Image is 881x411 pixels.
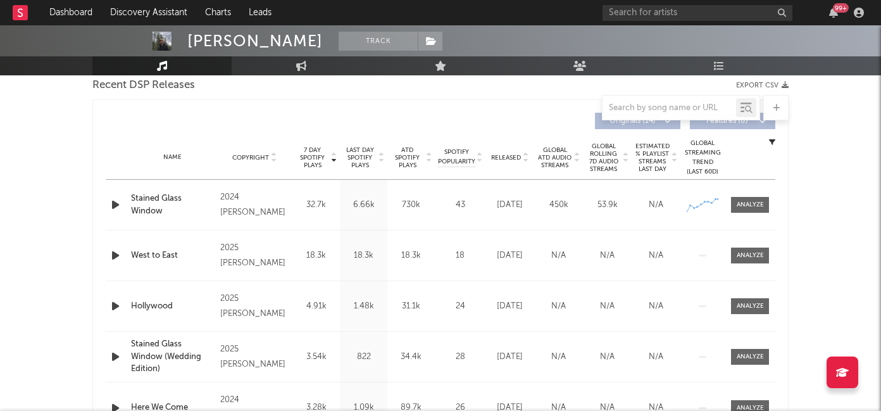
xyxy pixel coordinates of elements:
[92,78,195,93] span: Recent DSP Releases
[391,300,432,313] div: 31.1k
[343,199,384,212] div: 6.66k
[586,250,628,262] div: N/A
[537,250,580,262] div: N/A
[296,300,337,313] div: 4.91k
[438,148,475,167] span: Spotify Popularity
[603,117,661,125] span: Originals ( 14 )
[438,250,482,262] div: 18
[339,32,418,51] button: Track
[586,199,628,212] div: 53.9k
[586,351,628,364] div: N/A
[586,300,628,313] div: N/A
[684,139,722,177] div: Global Streaming Trend (Last 60D)
[736,82,789,89] button: Export CSV
[829,8,838,18] button: 99+
[131,300,214,313] a: Hollywood
[635,300,677,313] div: N/A
[232,154,269,161] span: Copyright
[489,250,531,262] div: [DATE]
[438,351,482,364] div: 28
[220,241,289,271] div: 2025 [PERSON_NAME]
[296,250,337,262] div: 18.3k
[131,338,214,376] a: Stained Glass Window (Wedding Edition)
[220,291,289,322] div: 2025 [PERSON_NAME]
[296,146,329,169] span: 7 Day Spotify Plays
[489,300,531,313] div: [DATE]
[537,146,572,169] span: Global ATD Audio Streams
[489,351,531,364] div: [DATE]
[586,142,621,173] span: Global Rolling 7D Audio Streams
[343,250,384,262] div: 18.3k
[603,5,792,21] input: Search for artists
[131,193,214,217] a: Stained Glass Window
[296,351,337,364] div: 3.54k
[220,342,289,372] div: 2025 [PERSON_NAME]
[537,351,580,364] div: N/A
[491,154,521,161] span: Released
[343,146,377,169] span: Last Day Spotify Plays
[690,113,775,129] button: Features(0)
[635,250,677,262] div: N/A
[187,32,323,51] div: [PERSON_NAME]
[131,250,214,262] a: West to East
[391,351,432,364] div: 34.4k
[635,351,677,364] div: N/A
[438,199,482,212] div: 43
[603,103,736,113] input: Search by song name or URL
[343,300,384,313] div: 1.48k
[635,142,670,173] span: Estimated % Playlist Streams Last Day
[391,250,432,262] div: 18.3k
[343,351,384,364] div: 822
[296,199,337,212] div: 32.7k
[833,3,849,13] div: 99 +
[489,199,531,212] div: [DATE]
[698,117,756,125] span: Features ( 0 )
[220,190,289,220] div: 2024 [PERSON_NAME]
[537,199,580,212] div: 450k
[438,300,482,313] div: 24
[595,113,680,129] button: Originals(14)
[635,199,677,212] div: N/A
[391,199,432,212] div: 730k
[131,153,214,162] div: Name
[537,300,580,313] div: N/A
[391,146,424,169] span: ATD Spotify Plays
